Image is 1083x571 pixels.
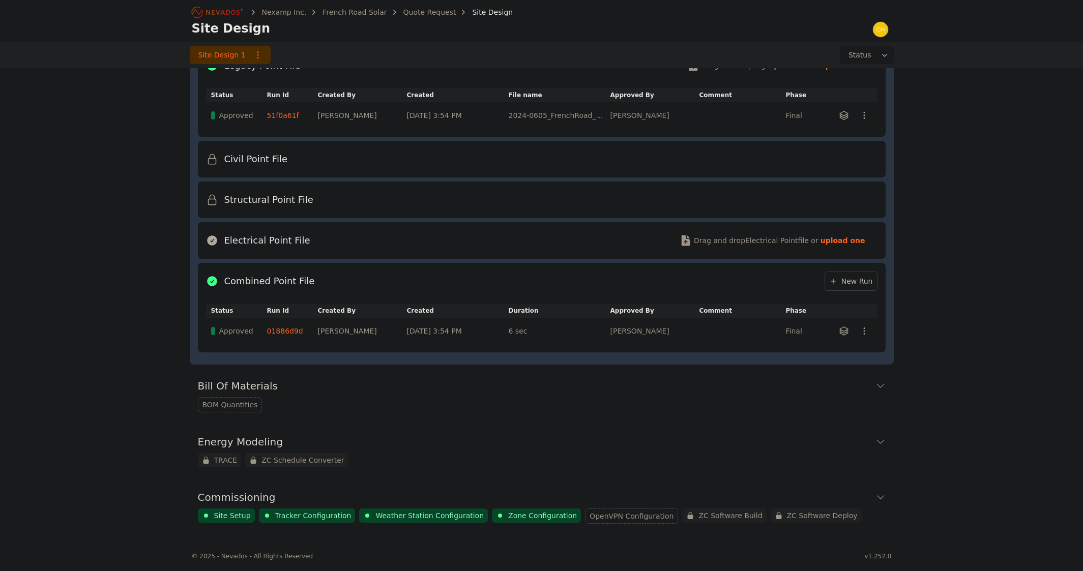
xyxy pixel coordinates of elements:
td: [PERSON_NAME] [318,318,407,344]
th: Created By [318,88,407,102]
th: Created By [318,304,407,318]
a: Nexamp Inc. [262,7,307,17]
h3: Energy Modeling [198,435,283,449]
th: Created [407,304,509,318]
span: Site Setup [214,510,251,521]
td: [DATE] 3:54 PM [407,102,509,129]
div: 6 sec [509,326,605,336]
div: Final [786,110,812,121]
span: ZC Software Build [698,510,762,521]
th: Run Id [267,304,318,318]
span: ZC Schedule Converter [261,455,344,465]
th: Approved By [610,304,699,318]
a: 01886d9d [267,327,303,335]
td: [DATE] 3:54 PM [407,318,509,344]
span: TRACE [214,455,238,465]
span: Weather Station Configuration [375,510,484,521]
span: Status [844,50,871,60]
h2: Civil Point File [224,152,287,166]
th: Phase [786,88,817,102]
h1: Site Design [192,20,271,37]
a: Quote Request [403,7,456,17]
button: Status [840,46,894,64]
th: Phase [786,304,817,318]
div: 2024-0605_FrenchRoad_PointFile_Legacy.csv [509,110,605,121]
h2: Electrical Point File [224,233,310,248]
div: Bill Of MaterialsBOM Quantities [190,373,894,420]
button: Bill Of Materials [198,373,886,397]
td: [PERSON_NAME] [610,318,699,344]
td: [PERSON_NAME] [610,102,699,129]
a: 51f0a61f [267,111,299,119]
img: chris.young@nevados.solar [872,21,889,38]
span: Drag and drop Electrical Point file or [694,235,818,246]
th: File name [509,88,610,102]
span: Approved [219,110,253,121]
nav: Breadcrumb [192,4,513,20]
span: Tracker Configuration [275,510,352,521]
span: OpenVPN Configuration [590,511,674,521]
th: Status [206,88,267,102]
span: Approved [219,326,253,336]
h2: Structural Point File [224,193,313,207]
h3: Commissioning [198,490,276,504]
th: Approved By [610,88,699,102]
div: Site Design [458,7,513,17]
th: Created [407,88,509,102]
th: Run Id [267,88,318,102]
button: Commissioning [198,484,886,508]
a: New Run [825,272,877,291]
div: v1.252.0 [865,552,892,560]
span: ZC Software Deploy [787,510,858,521]
th: Comment [699,88,786,102]
th: Comment [699,304,786,318]
a: French Road Solar [323,7,387,17]
div: Final [786,326,812,336]
th: Status [206,304,267,318]
strong: upload one [821,235,865,246]
div: © 2025 - Nevados - All Rights Reserved [192,552,313,560]
td: [PERSON_NAME] [318,102,407,129]
span: New Run [829,276,873,286]
div: Energy ModelingTRACEZC Schedule Converter [190,429,894,476]
h3: Bill Of Materials [198,379,278,393]
div: CommissioningSite SetupTracker ConfigurationWeather Station ConfigurationZone ConfigurationOpenVP... [190,484,894,532]
span: BOM Quantities [202,400,258,410]
h2: Combined Point File [224,274,315,288]
button: Drag and dropElectrical Pointfile or upload one [667,226,877,255]
button: Energy Modeling [198,429,886,453]
th: Duration [509,304,610,318]
a: Site Design 1 [190,46,271,64]
span: Zone Configuration [508,510,577,521]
